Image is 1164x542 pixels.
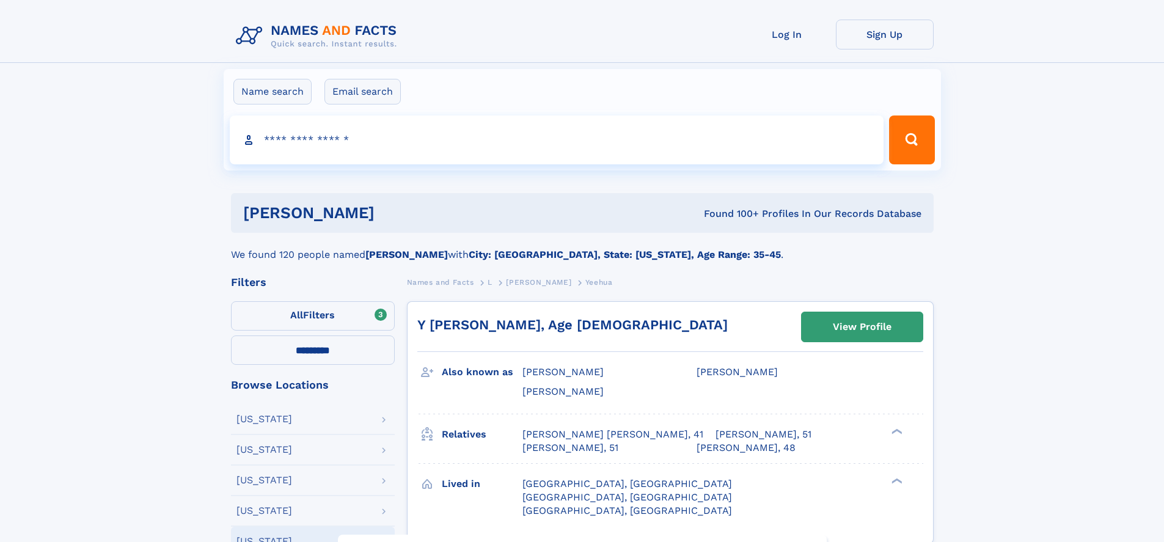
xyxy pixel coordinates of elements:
span: L [488,278,492,287]
span: [PERSON_NAME] [522,386,604,397]
label: Filters [231,301,395,331]
label: Email search [324,79,401,104]
h3: Also known as [442,362,522,383]
span: [PERSON_NAME] [506,278,571,287]
input: search input [230,115,884,164]
span: All [290,309,303,321]
h3: Relatives [442,424,522,445]
span: [PERSON_NAME] [522,366,604,378]
b: City: [GEOGRAPHIC_DATA], State: [US_STATE], Age Range: 35-45 [469,249,781,260]
div: [US_STATE] [236,445,292,455]
a: [PERSON_NAME] [PERSON_NAME], 41 [522,428,703,441]
span: [PERSON_NAME] [697,366,778,378]
span: [GEOGRAPHIC_DATA], [GEOGRAPHIC_DATA] [522,478,732,489]
span: [GEOGRAPHIC_DATA], [GEOGRAPHIC_DATA] [522,505,732,516]
a: [PERSON_NAME], 48 [697,441,796,455]
span: Yeehua [585,278,613,287]
a: [PERSON_NAME], 51 [522,441,618,455]
a: L [488,274,492,290]
div: [US_STATE] [236,414,292,424]
button: Search Button [889,115,934,164]
div: ❯ [888,477,903,485]
h3: Lived in [442,474,522,494]
span: [GEOGRAPHIC_DATA], [GEOGRAPHIC_DATA] [522,491,732,503]
label: Name search [233,79,312,104]
img: Logo Names and Facts [231,20,407,53]
div: [US_STATE] [236,506,292,516]
b: [PERSON_NAME] [365,249,448,260]
a: Y [PERSON_NAME], Age [DEMOGRAPHIC_DATA] [417,317,728,332]
div: Filters [231,277,395,288]
a: [PERSON_NAME], 51 [716,428,811,441]
div: View Profile [833,313,891,341]
a: Log In [738,20,836,49]
a: Names and Facts [407,274,474,290]
a: [PERSON_NAME] [506,274,571,290]
div: [US_STATE] [236,475,292,485]
div: We found 120 people named with . [231,233,934,262]
a: Sign Up [836,20,934,49]
div: Found 100+ Profiles In Our Records Database [539,207,921,221]
a: View Profile [802,312,923,342]
div: Browse Locations [231,379,395,390]
div: ❯ [888,427,903,435]
h1: [PERSON_NAME] [243,205,540,221]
